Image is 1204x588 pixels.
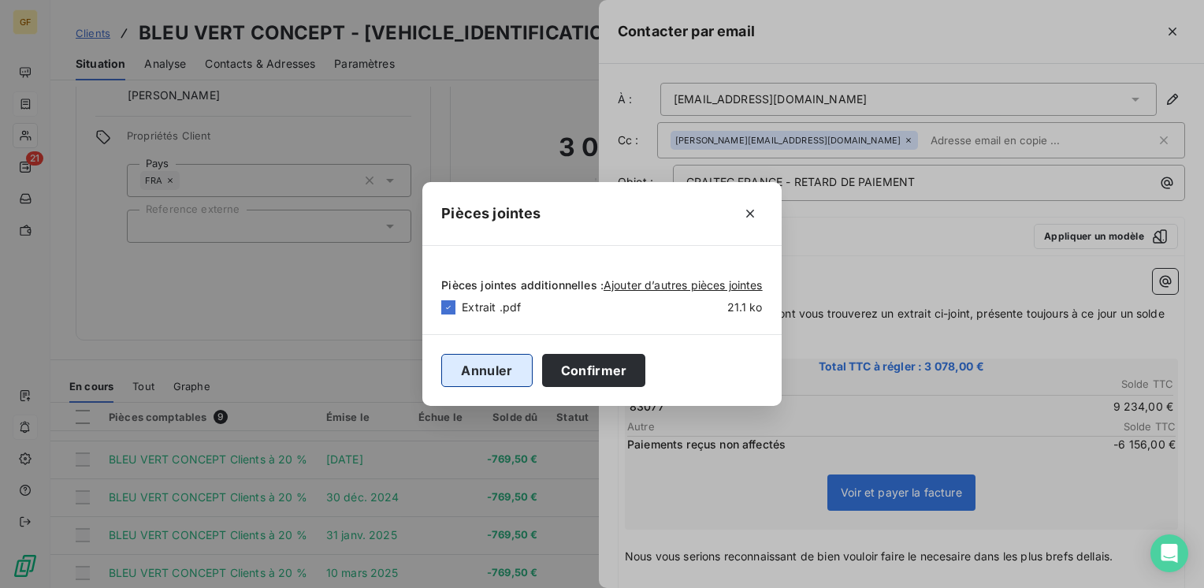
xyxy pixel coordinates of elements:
button: Confirmer [542,354,646,387]
span: Extrait .pdf [462,300,667,315]
span: 21.1 ko [668,300,763,315]
div: Open Intercom Messenger [1150,534,1188,572]
button: Annuler [441,354,532,387]
h5: Pièces jointes [441,203,541,225]
span: Ajouter d’autres pièces jointes [604,278,763,292]
span: Pièces jointes additionnelles : [441,277,604,293]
